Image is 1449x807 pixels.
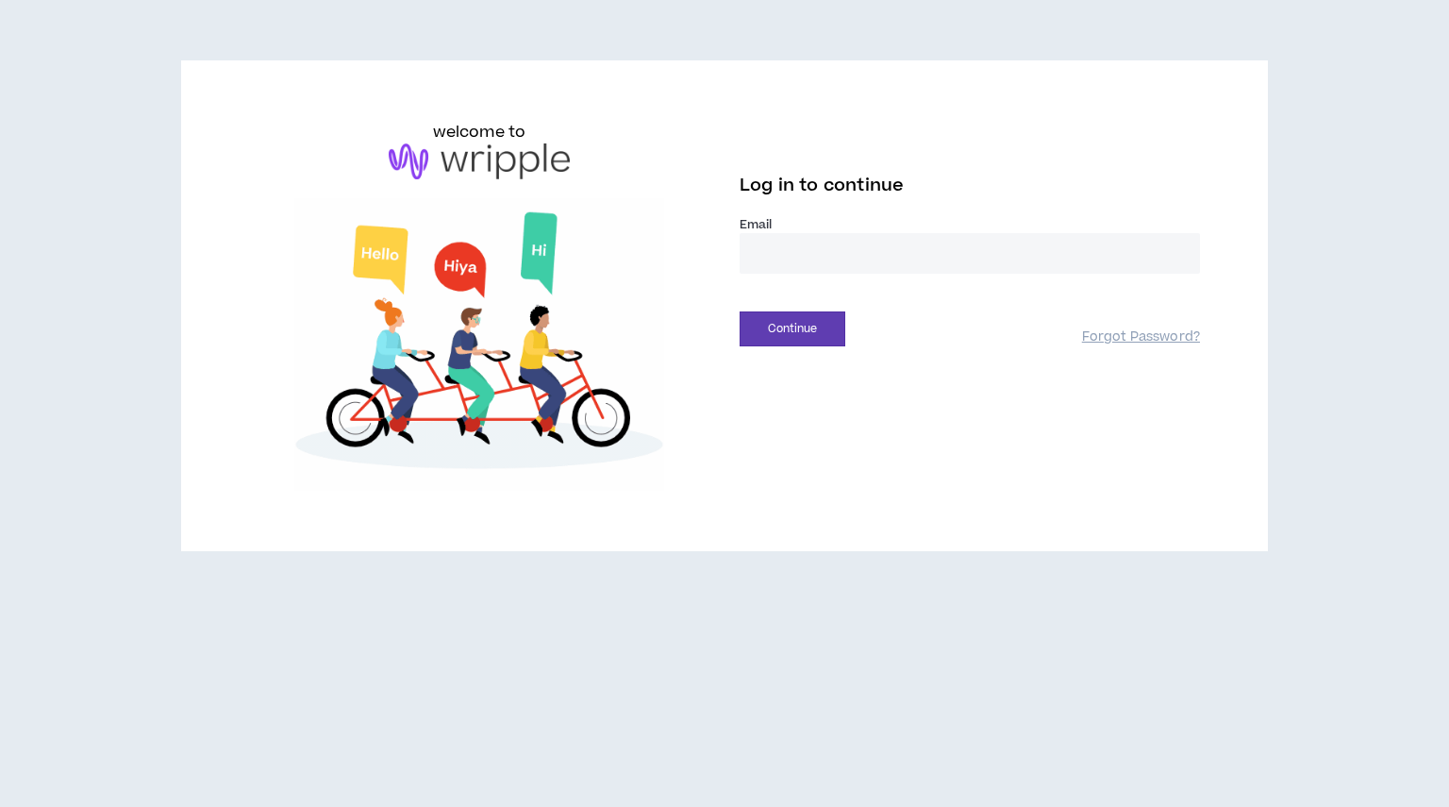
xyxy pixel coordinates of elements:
[389,143,570,179] img: logo-brand.png
[740,311,845,346] button: Continue
[740,216,1200,233] label: Email
[433,121,526,143] h6: welcome to
[740,174,904,197] span: Log in to continue
[1082,328,1200,346] a: Forgot Password?
[249,198,709,491] img: Welcome to Wripple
